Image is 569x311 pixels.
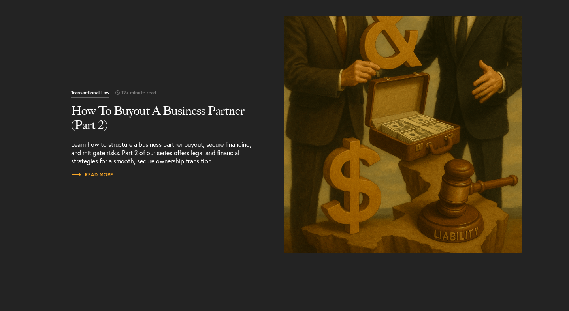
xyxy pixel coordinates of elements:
[284,16,522,253] a: Read More
[71,140,261,165] p: Learn how to structure a business partner buyout, secure financing, and mitigate risks. Part 2 of...
[115,90,120,95] img: icon-time-light.svg
[109,90,156,95] span: 12+ minute read
[71,171,113,179] a: Read More
[71,104,261,132] h2: How To Buyout A Business Partner (Part 2)
[71,89,261,165] a: Read More
[71,90,109,98] span: Transactional Law
[279,10,528,259] img: business partnership agreements
[71,172,113,177] span: Read More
